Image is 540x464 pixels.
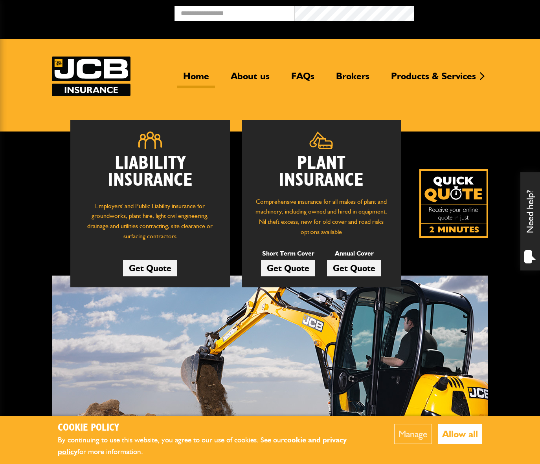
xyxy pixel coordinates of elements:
[82,201,218,245] p: Employers' and Public Liability insurance for groundworks, plant hire, light civil engineering, d...
[58,422,370,434] h2: Cookie Policy
[414,6,534,18] button: Broker Login
[327,248,381,259] p: Annual Cover
[261,248,315,259] p: Short Term Cover
[177,70,215,88] a: Home
[520,172,540,270] div: Need help?
[52,57,130,96] img: JCB Insurance Services logo
[253,197,389,237] p: Comprehensive insurance for all makes of plant and machinery, including owned and hired in equipm...
[327,260,381,276] a: Get Quote
[253,155,389,189] h2: Plant Insurance
[438,424,482,444] button: Allow all
[123,260,177,276] a: Get Quote
[58,434,370,458] p: By continuing to use this website, you agree to our use of cookies. See our for more information.
[419,169,488,238] a: Get your insurance quote isn just 2-minutes
[330,70,375,88] a: Brokers
[419,169,488,238] img: Quick Quote
[394,424,432,444] button: Manage
[82,155,218,193] h2: Liability Insurance
[285,70,320,88] a: FAQs
[225,70,276,88] a: About us
[385,70,482,88] a: Products & Services
[52,57,130,96] a: JCB Insurance Services
[261,260,315,276] a: Get Quote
